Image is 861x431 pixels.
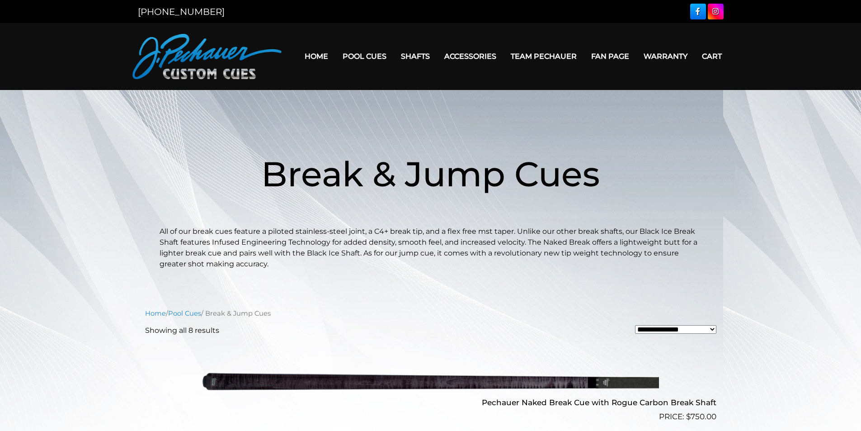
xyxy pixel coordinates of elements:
[297,45,335,68] a: Home
[695,45,729,68] a: Cart
[437,45,503,68] a: Accessories
[261,153,600,195] span: Break & Jump Cues
[202,343,659,419] img: Pechauer Naked Break Cue with Rogue Carbon Break Shaft
[394,45,437,68] a: Shafts
[145,325,219,336] p: Showing all 8 results
[635,325,716,334] select: Shop order
[145,308,716,318] nav: Breadcrumb
[503,45,584,68] a: Team Pechauer
[584,45,636,68] a: Fan Page
[145,343,716,423] a: Pechauer Naked Break Cue with Rogue Carbon Break Shaft $750.00
[132,34,282,79] img: Pechauer Custom Cues
[145,309,166,317] a: Home
[145,394,716,411] h2: Pechauer Naked Break Cue with Rogue Carbon Break Shaft
[138,6,225,17] a: [PHONE_NUMBER]
[636,45,695,68] a: Warranty
[686,412,716,421] bdi: 750.00
[335,45,394,68] a: Pool Cues
[160,226,702,270] p: All of our break cues feature a piloted stainless-steel joint, a C4+ break tip, and a flex free m...
[168,309,201,317] a: Pool Cues
[686,412,691,421] span: $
